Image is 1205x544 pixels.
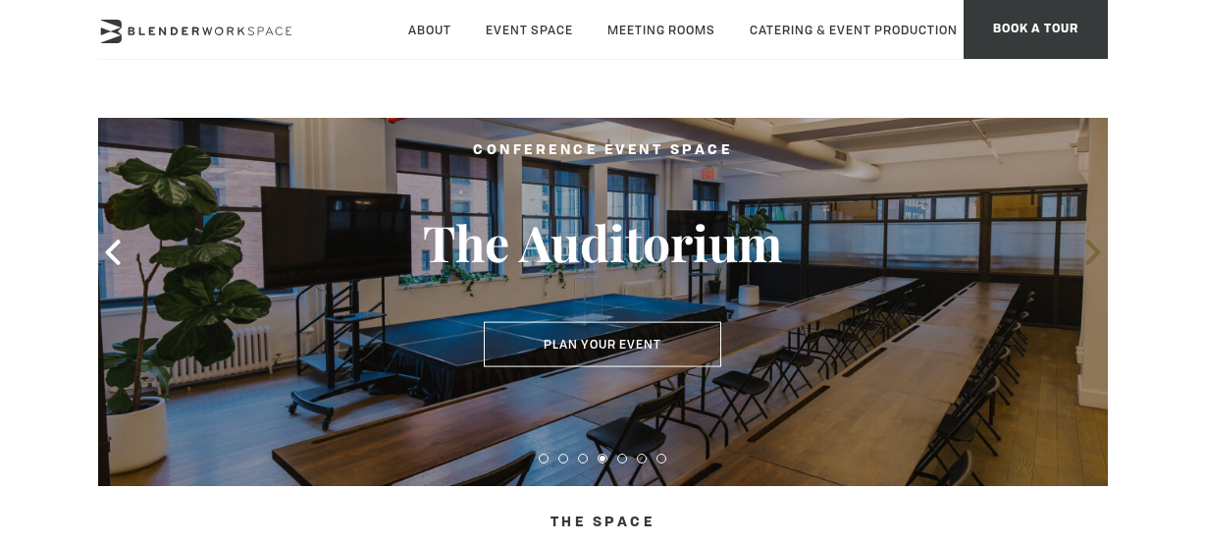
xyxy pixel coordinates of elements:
button: Plan Your Event [484,322,721,367]
h4: The Space [98,504,1108,541]
h3: The Auditorium [377,212,828,273]
iframe: Chat Widget [1107,450,1205,544]
h2: Conference Event Space [377,138,828,163]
